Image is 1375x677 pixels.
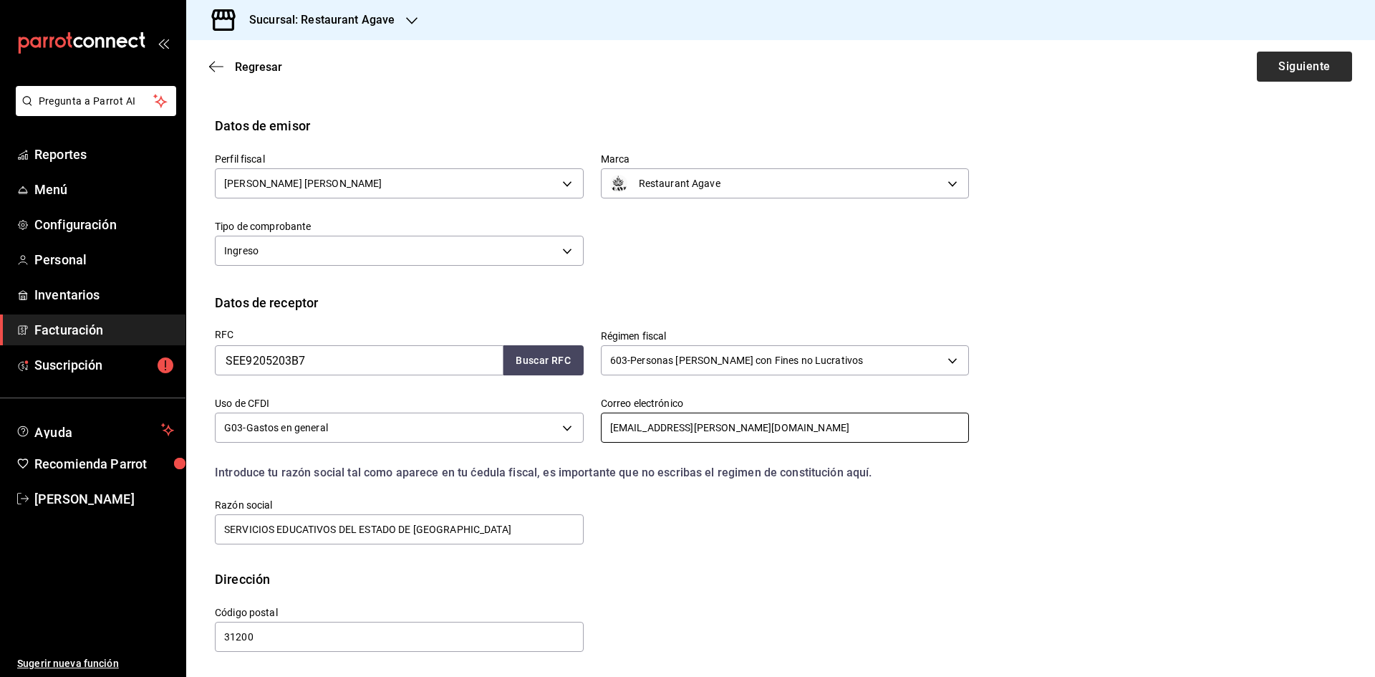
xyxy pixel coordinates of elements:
[215,330,584,340] label: RFC
[1257,52,1352,82] button: Siguiente
[34,180,174,199] span: Menú
[34,489,174,509] span: [PERSON_NAME]
[34,454,174,474] span: Recomienda Parrot
[17,656,174,671] span: Sugerir nueva función
[34,285,174,304] span: Inventarios
[215,221,584,231] label: Tipo de comprobante
[10,104,176,119] a: Pregunta a Parrot AI
[235,60,282,74] span: Regresar
[16,86,176,116] button: Pregunta a Parrot AI
[215,168,584,198] div: [PERSON_NAME] [PERSON_NAME]
[238,11,395,29] h3: Sucursal: Restaurant Agave
[158,37,169,49] button: open_drawer_menu
[215,154,584,164] label: Perfil fiscal
[215,608,584,618] label: Código postal
[639,176,720,191] span: Restaurant Agave
[215,293,318,312] div: Datos de receptor
[215,570,270,589] div: Dirección
[224,244,259,258] span: Ingreso
[209,60,282,74] button: Regresar
[601,398,970,408] label: Correo electrónico
[34,145,174,164] span: Reportes
[215,500,584,510] label: Razón social
[601,154,970,164] label: Marca
[215,398,584,408] label: Uso de CFDI
[34,215,174,234] span: Configuración
[503,345,584,375] button: Buscar RFC
[224,421,328,435] span: G03 - Gastos en general
[610,353,864,368] span: 603 - Personas [PERSON_NAME] con Fines no Lucrativos
[601,331,970,341] label: Régimen fiscal
[34,355,174,375] span: Suscripción
[215,116,310,135] div: Datos de emisor
[34,320,174,340] span: Facturación
[39,94,154,109] span: Pregunta a Parrot AI
[610,175,627,192] img: Imagen_de_WhatsApp_2025-03-19_a_las_11.39.52_fc4a680e.jpg
[34,250,174,269] span: Personal
[215,464,969,481] div: Introduce tu razón social tal como aparece en tu ćedula fiscal, es importante que no escribas el ...
[34,421,155,438] span: Ayuda
[215,622,584,652] input: Obligatorio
